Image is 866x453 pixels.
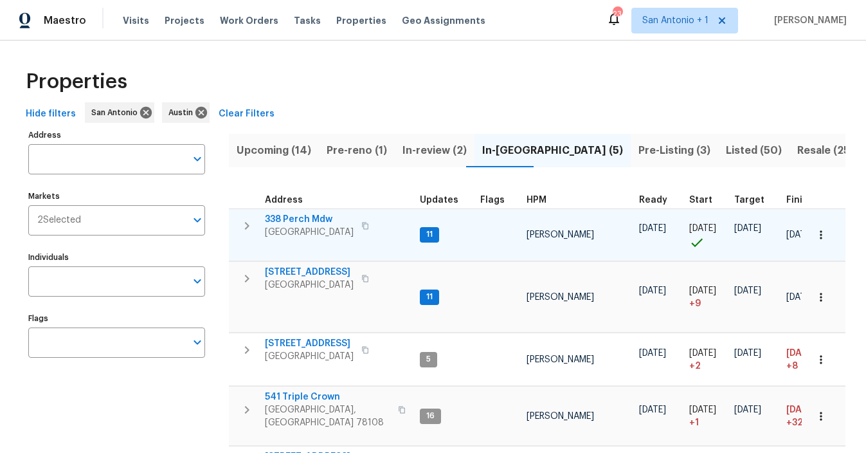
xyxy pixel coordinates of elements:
span: 541 Triple Crown [265,391,390,403]
span: [DATE] [734,349,761,358]
span: + 1 [689,416,699,429]
span: [DATE] [786,293,813,302]
span: 11 [421,229,438,240]
span: Flags [480,196,505,205]
span: 11 [421,291,438,302]
span: Resale (25) [797,142,854,160]
td: Project started 9 days late [684,262,729,333]
span: +8 [786,360,798,373]
span: Austin [168,106,198,119]
span: [DATE] [786,230,813,239]
span: Properties [26,75,127,88]
div: Actual renovation start date [689,196,724,205]
span: [DATE] [734,286,761,295]
span: [STREET_ADDRESS] [265,266,354,279]
span: San Antonio + 1 [642,14,708,27]
button: Open [188,150,206,168]
span: [DATE] [689,224,716,233]
span: 16 [421,411,440,421]
span: [DATE] [689,405,716,414]
span: San Antonio [91,106,143,119]
span: In-[GEOGRAPHIC_DATA] (5) [482,142,623,160]
span: [GEOGRAPHIC_DATA] [265,279,354,291]
span: [DATE] [689,286,716,295]
span: Work Orders [220,14,278,27]
span: Visits [123,14,149,27]
label: Markets [28,192,205,200]
span: Address [265,196,303,205]
span: Tasks [294,16,321,25]
span: [DATE] [734,405,761,414]
span: [DATE] [689,349,716,358]
td: Scheduled to finish 8 day(s) late [781,333,830,386]
span: HPM [527,196,546,205]
span: Pre-reno (1) [327,142,387,160]
span: [STREET_ADDRESS] [265,337,354,350]
span: [PERSON_NAME] [527,293,594,302]
span: [PERSON_NAME] [527,355,594,364]
span: Hide filters [26,106,76,122]
span: Properties [336,14,386,27]
label: Individuals [28,254,205,261]
span: Target [734,196,764,205]
span: 5 [421,354,436,365]
div: Earliest renovation start date (first business day after COE or Checkout) [639,196,679,205]
button: Clear Filters [213,102,280,126]
span: Pre-Listing (3) [638,142,710,160]
span: [GEOGRAPHIC_DATA] [265,350,354,363]
div: San Antonio [85,102,154,123]
span: Upcoming (14) [237,142,311,160]
td: Project started on time [684,208,729,261]
span: Start [689,196,712,205]
span: [DATE] [639,286,666,295]
span: + 2 [689,360,701,373]
span: Finish [786,196,813,205]
div: Austin [162,102,210,123]
button: Open [188,211,206,229]
td: Scheduled to finish 32 day(s) late [781,387,830,446]
span: In-review (2) [402,142,467,160]
td: Project started 1 days late [684,387,729,446]
label: Flags [28,315,205,322]
span: Maestro [44,14,86,27]
button: Open [188,333,206,351]
span: Listed (50) [726,142,782,160]
span: [PERSON_NAME] [527,230,594,239]
span: [DATE] [734,224,761,233]
span: 338 Perch Mdw [265,213,354,226]
span: [DATE] [786,349,815,358]
span: [DATE] [639,349,666,358]
span: Ready [639,196,667,205]
div: Target renovation project end date [734,196,776,205]
span: [GEOGRAPHIC_DATA] [265,226,354,239]
div: Projected renovation finish date [786,196,825,205]
button: Hide filters [21,102,81,126]
span: Clear Filters [219,106,275,122]
span: [DATE] [786,405,815,414]
td: Project started 2 days late [684,333,729,386]
span: [DATE] [639,224,666,233]
span: Projects [165,14,204,27]
span: +32 [786,416,803,429]
span: + 9 [689,297,701,310]
span: Geo Assignments [402,14,485,27]
button: Open [188,272,206,290]
span: [GEOGRAPHIC_DATA], [GEOGRAPHIC_DATA] 78108 [265,403,390,429]
span: [PERSON_NAME] [527,412,594,421]
span: 2 Selected [37,215,81,226]
span: [PERSON_NAME] [769,14,847,27]
label: Address [28,131,205,139]
span: Updates [420,196,458,205]
div: 23 [613,8,622,21]
span: [DATE] [639,405,666,414]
